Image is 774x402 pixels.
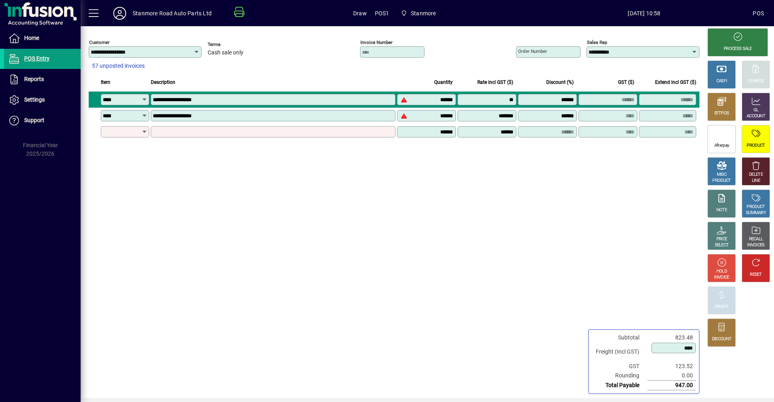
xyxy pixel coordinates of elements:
td: Rounding [592,371,647,381]
td: 947.00 [647,381,696,390]
div: ACCOUNT [747,113,765,119]
a: Support [4,110,81,131]
span: Stanmore [397,6,439,21]
div: MISC [717,172,726,178]
div: CHARGE [748,78,764,84]
div: INVOICES [747,242,764,248]
div: Afterpay [714,143,729,149]
div: PROFIT [715,304,728,310]
span: Item [101,78,110,87]
div: PRODUCT [747,204,765,210]
span: Description [151,78,175,87]
button: 57 unposted invoices [89,59,148,73]
span: Home [24,35,39,41]
span: Stanmore [411,7,436,20]
div: POS [753,7,764,20]
span: Settings [24,96,45,103]
td: Total Payable [592,381,647,390]
td: GST [592,362,647,371]
div: GL [753,107,759,113]
div: CASH [716,78,727,84]
div: INVOICE [714,275,729,281]
span: POS Entry [24,55,50,62]
div: DISCOUNT [712,336,731,342]
div: RESET [750,272,762,278]
td: 823.48 [647,333,696,342]
a: Reports [4,69,81,90]
span: Terms [208,42,256,47]
mat-label: Order number [518,48,547,54]
div: SELECT [715,242,729,248]
span: GST ($) [618,78,634,87]
div: PRODUCT [712,178,730,184]
span: Rate incl GST ($) [477,78,513,87]
span: [DATE] 10:58 [535,7,753,20]
div: LINE [752,178,760,184]
div: PRICE [716,236,727,242]
div: Stanmore Road Auto Parts Ltd [133,7,212,20]
div: EFTPOS [714,110,729,117]
span: POS1 [375,7,389,20]
td: Freight (Incl GST) [592,342,647,362]
mat-label: Invoice number [360,40,393,45]
div: RECALL [749,236,763,242]
td: 0.00 [647,371,696,381]
div: PROCESS SALE [724,46,752,52]
a: Settings [4,90,81,110]
a: Home [4,28,81,48]
div: HOLD [716,269,727,275]
span: Extend incl GST ($) [655,78,696,87]
span: Discount (%) [546,78,574,87]
td: 123.52 [647,362,696,371]
span: Cash sale only [208,50,243,56]
mat-label: Customer [89,40,110,45]
mat-label: Sales rep [587,40,607,45]
div: PRODUCT [747,143,765,149]
span: Support [24,117,44,123]
div: SUMMARY [746,210,766,216]
span: Quantity [434,78,453,87]
div: DELETE [749,172,763,178]
span: Reports [24,76,44,82]
span: Draw [353,7,367,20]
span: 57 unposted invoices [92,62,145,70]
td: Subtotal [592,333,647,342]
div: NOTE [716,207,727,213]
button: Profile [107,6,133,21]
